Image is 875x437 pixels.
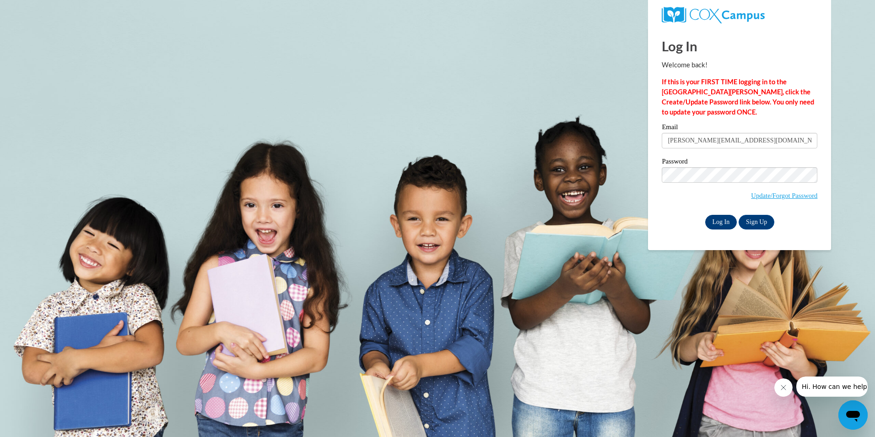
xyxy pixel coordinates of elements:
[705,215,737,229] input: Log In
[662,7,764,23] img: COX Campus
[838,400,868,430] iframe: Button to launch messaging window
[796,377,868,397] iframe: Message from company
[662,7,817,23] a: COX Campus
[662,37,817,55] h1: Log In
[739,215,774,229] a: Sign Up
[662,124,817,133] label: Email
[662,60,817,70] p: Welcome back!
[5,6,74,14] span: Hi. How can we help?
[774,378,793,397] iframe: Close message
[662,158,817,167] label: Password
[662,78,814,116] strong: If this is your FIRST TIME logging in to the [GEOGRAPHIC_DATA][PERSON_NAME], click the Create/Upd...
[751,192,817,199] a: Update/Forgot Password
